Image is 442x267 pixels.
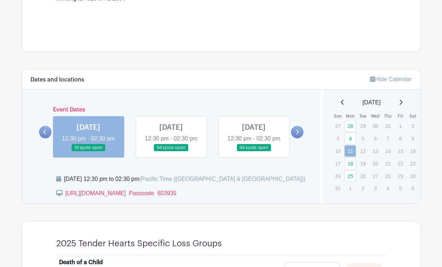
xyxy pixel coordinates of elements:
[356,113,369,120] th: Tue
[382,183,394,194] p: 4
[394,145,406,157] p: 15
[30,76,84,83] h6: Dates and locations
[382,158,394,169] p: 21
[344,145,356,157] a: 11
[394,183,406,194] p: 5
[394,120,406,132] p: 1
[407,170,419,182] p: 30
[332,133,344,144] p: 3
[382,170,394,182] p: 28
[382,120,394,132] p: 31
[332,170,344,182] p: 24
[394,113,407,120] th: Fri
[56,238,222,249] h4: 2025 Tender Hearts Specific Loss Groups
[332,145,344,157] p: 10
[344,183,356,194] p: 1
[382,145,394,157] p: 14
[64,175,306,183] div: [DATE] 12:30 pm to 02:30 pm
[370,76,412,82] a: Hide Calendar
[382,113,394,120] th: Thu
[65,190,176,196] a: [URL][DOMAIN_NAME] Passcode 603935
[369,133,381,144] p: 6
[369,145,381,157] p: 13
[382,133,394,144] p: 7
[369,158,381,169] p: 20
[369,170,381,182] p: 27
[357,120,369,132] p: 29
[369,183,381,194] p: 3
[332,120,344,132] p: 27
[331,113,344,120] th: Sun
[344,170,356,182] a: 25
[394,133,406,144] p: 8
[357,158,369,169] p: 19
[363,98,380,107] span: [DATE]
[357,133,369,144] p: 5
[369,113,382,120] th: Wed
[357,183,369,194] p: 2
[407,145,419,157] p: 16
[332,183,344,194] p: 31
[394,158,406,169] p: 22
[407,133,419,144] p: 9
[357,145,369,157] p: 12
[369,120,381,132] p: 30
[407,113,419,120] th: Sat
[344,133,356,144] a: 4
[344,120,356,132] a: 28
[344,113,356,120] th: Mon
[394,170,406,182] p: 29
[139,176,306,182] span: (Pacific Time ([GEOGRAPHIC_DATA] & [GEOGRAPHIC_DATA]))
[407,158,419,169] p: 23
[357,170,369,182] p: 26
[332,158,344,169] p: 17
[407,183,419,194] p: 6
[52,107,291,113] h6: Event Dates
[407,120,419,132] p: 2
[344,158,356,169] a: 18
